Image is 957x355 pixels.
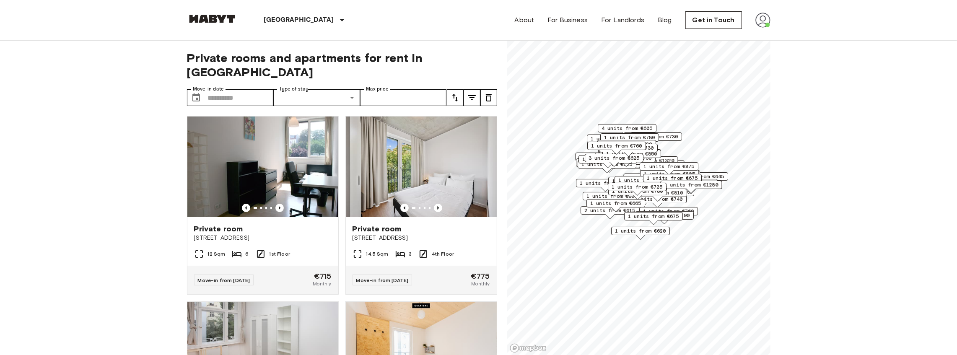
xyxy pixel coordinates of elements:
[432,250,454,258] span: 4th Floor
[583,192,641,205] div: Map marker
[207,250,226,258] span: 12 Sqm
[187,117,338,217] img: Marketing picture of unit DE-01-041-02M
[194,234,332,242] span: [STREET_ADDRESS]
[602,149,661,162] div: Map marker
[471,280,490,288] span: Monthly
[685,11,742,29] a: Get in Touch
[194,224,243,234] span: Private room
[471,272,490,280] span: €775
[400,204,409,212] button: Previous image
[353,234,490,242] span: [STREET_ADDRESS]
[515,15,534,25] a: About
[591,135,642,143] span: 1 units from €620
[623,132,682,145] div: Map marker
[587,142,646,155] div: Map marker
[188,89,205,106] button: Choose date
[589,154,640,162] span: 3 units from €625
[582,155,633,163] span: 1 units from €895
[447,89,464,106] button: tune
[673,173,724,180] span: 6 units from €645
[643,174,702,187] div: Map marker
[279,86,309,93] label: Type of stay
[599,144,658,157] div: Map marker
[626,161,680,168] span: 10 units from €635
[464,89,480,106] button: tune
[622,160,684,173] div: Map marker
[615,227,666,235] span: 1 units from €620
[623,174,685,187] div: Map marker
[624,212,683,225] div: Map marker
[641,170,700,183] div: Map marker
[639,212,690,219] span: 1 units from €790
[640,162,698,175] div: Map marker
[353,224,402,234] span: Private room
[635,188,694,201] div: Map marker
[600,133,659,146] div: Map marker
[187,51,497,79] span: Private rooms and apartments for rent in [GEOGRAPHIC_DATA]
[602,150,661,163] div: Map marker
[480,89,497,106] button: tune
[641,170,699,183] div: Map marker
[356,277,409,283] span: Move-in from [DATE]
[275,204,284,212] button: Previous image
[578,160,636,173] div: Map marker
[581,206,639,219] div: Map marker
[615,176,673,189] div: Map marker
[598,124,656,137] div: Map marker
[628,212,679,220] span: 1 units from €675
[620,157,674,164] span: 2 units from €1320
[612,177,663,185] span: 1 units from €835
[193,86,224,93] label: Move-in date
[640,170,699,183] div: Map marker
[608,177,667,190] div: Map marker
[591,142,642,150] span: 1 units from €760
[579,153,633,161] span: 22 units from €655
[663,179,714,187] span: 1 units from €970
[597,140,656,153] div: Map marker
[608,187,667,200] div: Map marker
[269,250,290,258] span: 1st Floor
[627,133,678,140] span: 1 units from €730
[585,154,643,167] div: Map marker
[198,277,250,283] span: Move-in from [DATE]
[601,140,652,148] span: 1 units from €620
[604,134,655,141] span: 1 units from €780
[755,13,770,28] img: avatar
[586,199,645,212] div: Map marker
[643,163,695,170] span: 1 units from €875
[587,135,646,148] div: Map marker
[639,207,698,220] div: Map marker
[547,15,588,25] a: For Business
[345,116,497,295] a: Marketing picture of unit DE-01-259-018-03QPrevious imagePrevious imagePrivate room[STREET_ADDRES...
[659,179,718,192] div: Map marker
[313,280,331,288] span: Monthly
[242,204,250,212] button: Previous image
[628,189,687,202] div: Map marker
[643,207,694,215] span: 1 units from €760
[366,86,389,93] label: Max price
[434,204,442,212] button: Previous image
[590,200,641,207] span: 1 units from €665
[346,117,497,217] img: Marketing picture of unit DE-01-259-018-03Q
[580,179,631,187] span: 1 units from €905
[658,15,672,25] a: Blog
[366,250,389,258] span: 14.5 Sqm
[187,116,339,295] a: Marketing picture of unit DE-01-041-02MPrevious imagePrevious imagePrivate room[STREET_ADDRESS]12...
[602,124,653,132] span: 4 units from €605
[664,181,718,189] span: 1 units from €1280
[669,172,728,185] div: Map marker
[586,192,638,200] span: 1 units from €800
[584,207,635,214] span: 2 units from €615
[616,156,678,169] div: Map marker
[264,15,334,25] p: [GEOGRAPHIC_DATA]
[635,211,694,224] div: Map marker
[575,153,637,166] div: Map marker
[245,250,249,258] span: 6
[576,179,635,192] div: Map marker
[314,272,332,280] span: €715
[660,181,722,194] div: Map marker
[601,15,644,25] a: For Landlords
[576,158,635,171] div: Map marker
[647,174,698,182] span: 1 units from €675
[603,144,654,152] span: 1 units from €730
